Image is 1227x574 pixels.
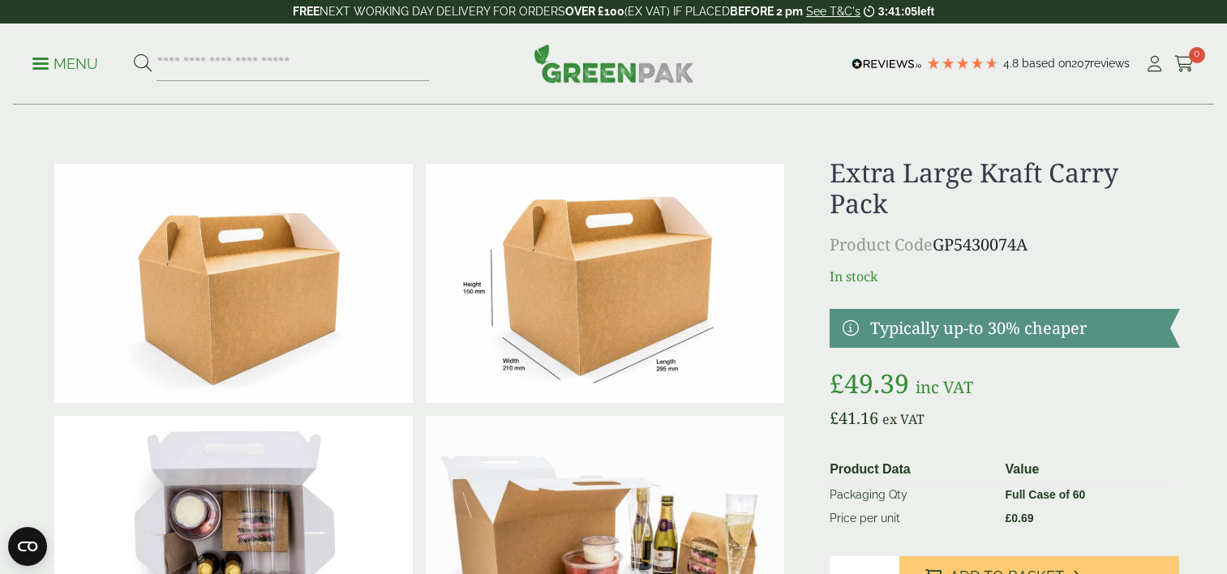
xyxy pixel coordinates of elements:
[823,482,998,507] td: Packaging Qty
[830,407,839,429] span: £
[1090,57,1130,70] span: reviews
[830,366,909,401] bdi: 49.39
[293,5,320,18] strong: FREE
[917,5,934,18] span: left
[926,56,999,71] div: 4.79 Stars
[882,410,925,428] span: ex VAT
[878,5,917,18] span: 3:41:05
[534,44,694,83] img: GreenPak Supplies
[1006,512,1034,525] bdi: 0.69
[1003,57,1022,70] span: 4.8
[1144,56,1165,72] i: My Account
[830,267,1179,286] p: In stock
[830,366,844,401] span: £
[830,407,878,429] bdi: 41.16
[730,5,803,18] strong: BEFORE 2 pm
[806,5,860,18] a: See T&C's
[32,54,98,74] p: Menu
[823,456,998,483] th: Product Data
[999,456,1173,483] th: Value
[565,5,624,18] strong: OVER £100
[1006,488,1086,501] strong: Full Case of 60
[1022,57,1071,70] span: Based on
[1071,57,1090,70] span: 207
[32,54,98,71] a: Menu
[8,527,47,566] button: Open CMP widget
[830,157,1179,220] h1: Extra Large Kraft Carry Pack
[1174,56,1195,72] i: Cart
[830,233,933,255] span: Product Code
[916,376,973,398] span: inc VAT
[823,507,998,530] td: Price per unit
[852,58,922,70] img: REVIEWS.io
[426,164,784,403] img: CarryPack_XL
[1174,52,1195,76] a: 0
[1189,47,1205,63] span: 0
[54,164,413,403] img: IMG_5980 (Large)
[1006,512,1012,525] span: £
[830,233,1179,257] p: GP5430074A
